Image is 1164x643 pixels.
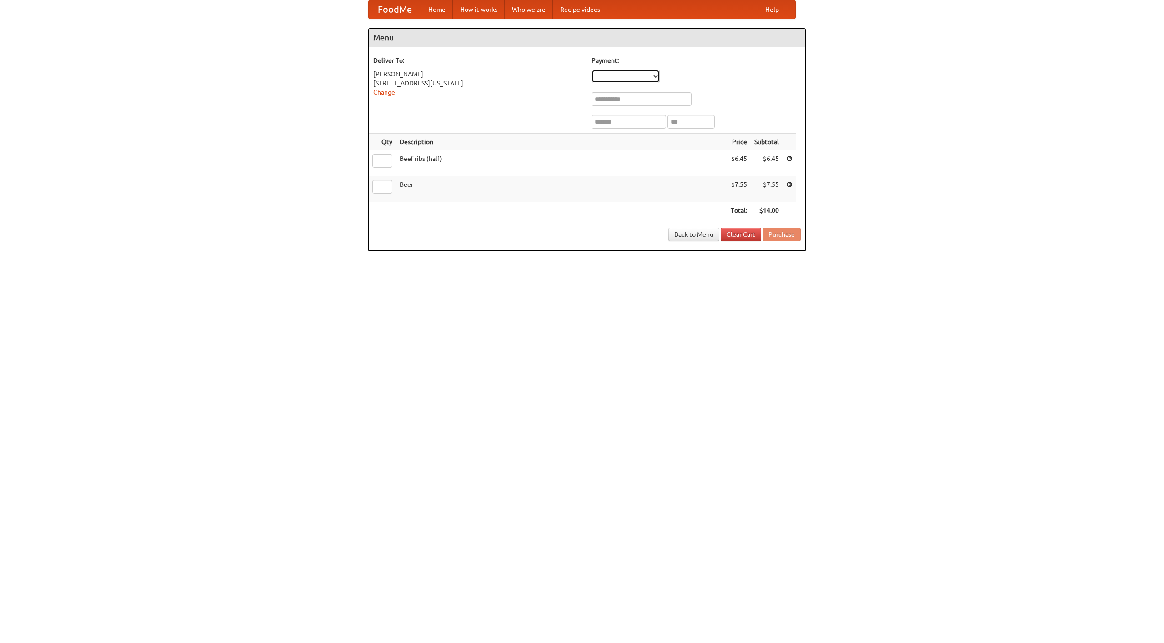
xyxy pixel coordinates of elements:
[727,134,751,150] th: Price
[396,134,727,150] th: Description
[373,56,582,65] h5: Deliver To:
[751,134,783,150] th: Subtotal
[751,176,783,202] td: $7.55
[751,202,783,219] th: $14.00
[758,0,786,19] a: Help
[727,176,751,202] td: $7.55
[553,0,607,19] a: Recipe videos
[727,150,751,176] td: $6.45
[763,228,801,241] button: Purchase
[751,150,783,176] td: $6.45
[373,79,582,88] div: [STREET_ADDRESS][US_STATE]
[396,150,727,176] td: Beef ribs (half)
[453,0,505,19] a: How it works
[421,0,453,19] a: Home
[373,70,582,79] div: [PERSON_NAME]
[592,56,801,65] h5: Payment:
[505,0,553,19] a: Who we are
[396,176,727,202] td: Beer
[721,228,761,241] a: Clear Cart
[369,0,421,19] a: FoodMe
[369,134,396,150] th: Qty
[373,89,395,96] a: Change
[727,202,751,219] th: Total:
[668,228,719,241] a: Back to Menu
[369,29,805,47] h4: Menu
